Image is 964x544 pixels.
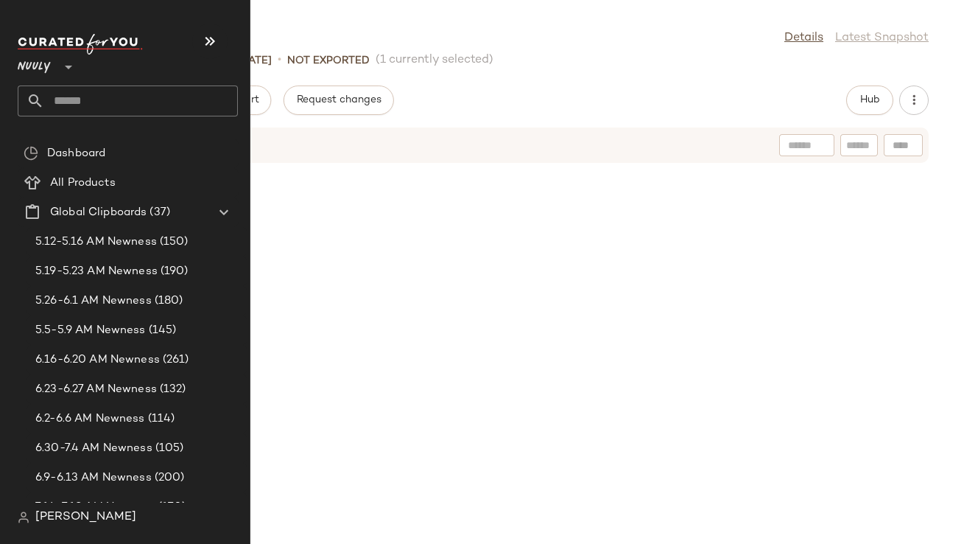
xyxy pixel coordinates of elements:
span: (132) [157,381,186,398]
span: Dashboard [47,145,105,162]
span: (261) [160,352,189,369]
span: (1 currently selected) [376,52,493,69]
span: (170) [155,499,186,516]
span: 6.23-6.27 AM Newness [35,381,157,398]
span: (190) [158,263,189,280]
img: svg%3e [18,512,29,523]
span: 5.5-5.9 AM Newness [35,322,146,339]
p: Not Exported [287,53,370,69]
button: Hub [846,86,893,115]
span: Hub [859,94,880,106]
a: Details [784,29,823,47]
span: (37) [147,204,170,221]
span: (105) [152,440,184,457]
span: 6.30-7.4 AM Newness [35,440,152,457]
span: 5.26-6.1 AM Newness [35,293,152,310]
span: (145) [146,322,177,339]
span: Nuuly [18,50,51,77]
span: 7.14-7.18 AM Newness [35,499,155,516]
button: Request changes [284,86,394,115]
span: (114) [145,411,175,428]
span: 5.19-5.23 AM Newness [35,263,158,280]
span: • [278,52,281,69]
span: 6.2-6.6 AM Newness [35,411,145,428]
span: Global Clipboards [50,204,147,221]
span: (200) [152,470,185,487]
img: svg%3e [24,146,38,161]
span: 6.9-6.13 AM Newness [35,470,152,487]
span: All Products [50,175,116,192]
span: (150) [157,234,189,251]
span: (180) [152,293,183,310]
span: [PERSON_NAME] [35,509,136,526]
span: Request changes [296,94,381,106]
span: 6.16-6.20 AM Newness [35,352,160,369]
img: cfy_white_logo.C9jOOHJF.svg [18,34,143,55]
span: 5.12-5.16 AM Newness [35,234,157,251]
